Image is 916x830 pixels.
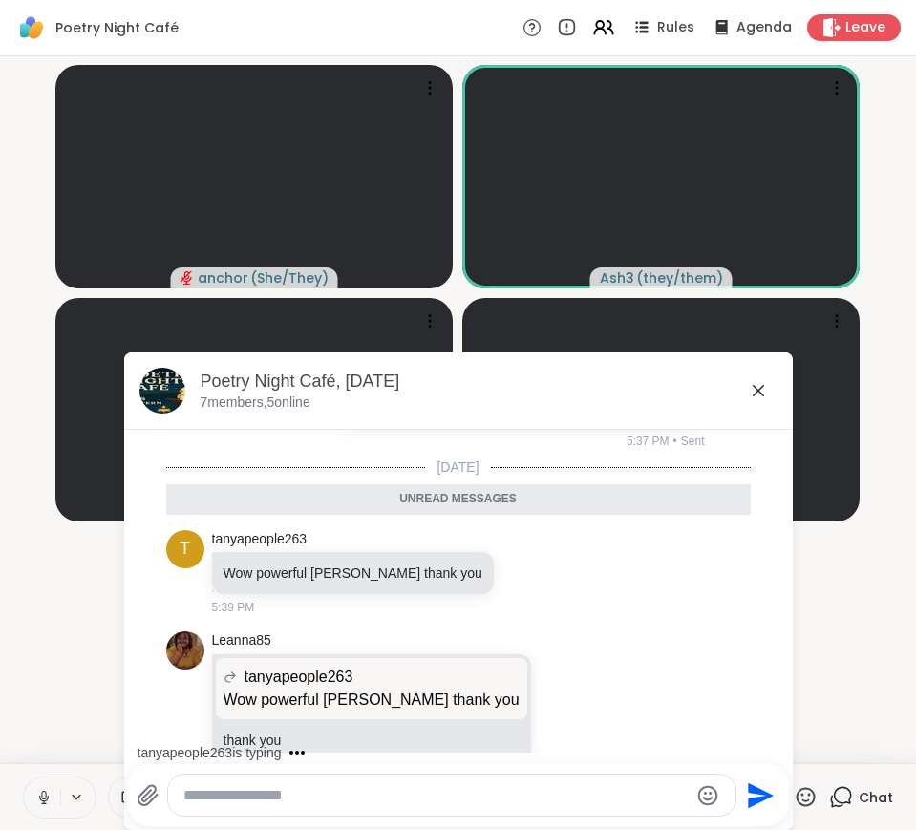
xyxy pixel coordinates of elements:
span: ( they/them ) [636,268,723,287]
span: Poetry Night Café [55,18,179,37]
span: Chat [859,788,893,807]
span: t [180,536,190,562]
p: Wow powerful [PERSON_NAME] thank you [224,689,520,712]
img: ShareWell Logomark [15,11,48,44]
div: Poetry Night Café, [DATE] [201,370,778,394]
span: Ash3 [600,268,634,287]
span: Rules [657,18,694,37]
span: 5:39 PM [212,599,255,616]
span: Leave [845,18,885,37]
a: tanyapeople263 [212,530,308,549]
span: 5:37 PM [627,433,670,450]
span: anchor [198,268,248,287]
img: https://sharewell-space-live.sfo3.digitaloceanspaces.com/user-generated/bba13f65-6aa6-4647-8b32-d... [166,631,204,670]
img: Poetry Night Café, Sep 09 [139,368,185,414]
p: 7 members, 5 online [201,394,310,413]
span: tanyapeople263 [245,666,353,689]
span: • [673,433,677,450]
span: [DATE] [425,458,490,477]
a: Leanna85 [212,631,271,650]
span: Sent [681,433,705,450]
span: Agenda [736,18,792,37]
p: Wow powerful [PERSON_NAME] thank you [224,564,482,583]
div: tanyapeople263 is typing [138,743,282,762]
div: Unread messages [166,484,751,515]
span: ( She/They ) [250,268,329,287]
p: thank you [224,731,520,750]
span: audio-muted [181,271,194,285]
